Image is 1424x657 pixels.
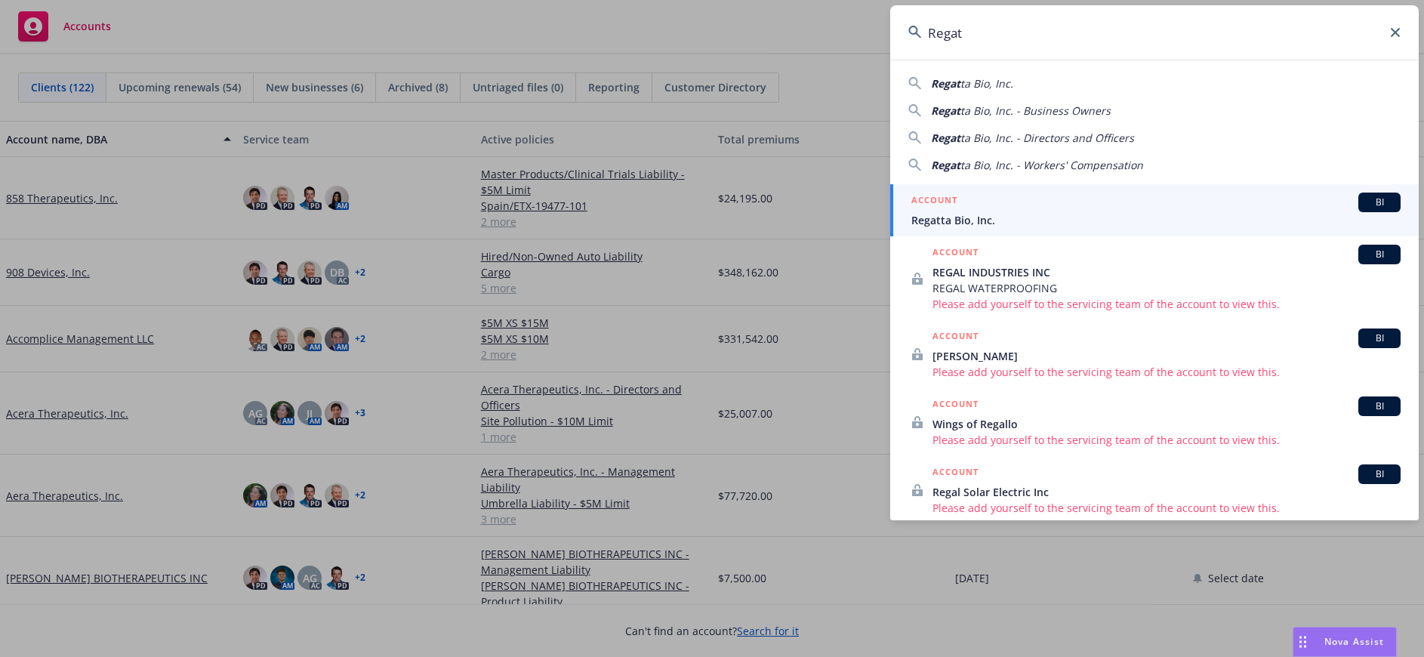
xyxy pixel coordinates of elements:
a: ACCOUNTBIREGAL INDUSTRIES INCREGAL WATERPROOFINGPlease add yourself to the servicing team of the ... [890,236,1419,320]
span: Please add yourself to the servicing team of the account to view this. [932,500,1401,516]
span: BI [1364,248,1395,261]
h5: ACCOUNT [932,396,979,415]
span: Please add yourself to the servicing team of the account to view this. [932,432,1401,448]
div: Drag to move [1293,628,1312,656]
span: REGAL INDUSTRIES INC [932,264,1401,280]
h5: ACCOUNT [911,193,957,211]
span: REGAL WATERPROOFING [932,280,1401,296]
a: ACCOUNTBIRegatta Bio, Inc. [890,184,1419,236]
span: BI [1364,332,1395,345]
a: ACCOUNTBIWings of RegalloPlease add yourself to the servicing team of the account to view this. [890,388,1419,456]
input: Search... [890,5,1419,60]
span: Regal Solar Electric Inc [932,484,1401,500]
span: BI [1364,196,1395,209]
span: Regat [931,158,960,172]
h5: ACCOUNT [932,464,979,483]
h5: ACCOUNT [932,245,979,263]
span: [PERSON_NAME] [932,348,1401,364]
span: Please add yourself to the servicing team of the account to view this. [932,296,1401,312]
span: Please add yourself to the servicing team of the account to view this. [932,364,1401,380]
h5: ACCOUNT [932,328,979,347]
span: ta Bio, Inc. - Directors and Officers [960,131,1134,145]
span: BI [1364,399,1395,413]
span: Regat [931,131,960,145]
span: Nova Assist [1324,635,1384,648]
span: ta Bio, Inc. - Business Owners [960,103,1111,118]
a: ACCOUNTBI[PERSON_NAME]Please add yourself to the servicing team of the account to view this. [890,320,1419,388]
span: Regat [931,76,960,91]
span: Regatta Bio, Inc. [911,212,1401,228]
span: Regat [931,103,960,118]
span: ta Bio, Inc. - Workers' Compensation [960,158,1143,172]
span: Wings of Regallo [932,416,1401,432]
button: Nova Assist [1293,627,1397,657]
a: ACCOUNTBIRegal Solar Electric IncPlease add yourself to the servicing team of the account to view... [890,456,1419,524]
span: BI [1364,467,1395,481]
span: ta Bio, Inc. [960,76,1013,91]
